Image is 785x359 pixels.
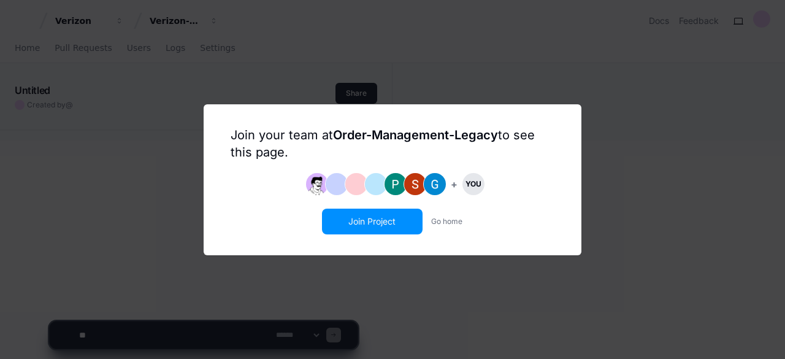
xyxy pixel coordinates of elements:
[150,15,202,27] div: Verizon-Clarify-Order-Management
[55,34,112,63] a: Pull Requests
[306,173,328,195] img: avatar
[55,44,112,52] span: Pull Requests
[231,128,535,160] span: to see this page.
[127,44,151,52] span: Users
[55,15,108,27] div: Verizon
[451,177,458,191] div: +
[27,100,73,110] span: Created by
[15,34,40,63] a: Home
[404,173,426,195] img: ACg8ocLg2_KGMaESmVdPJoxlc_7O_UeM10l1C5GIc0P9QNRQFTV7=s96-c
[66,100,73,109] span: @
[679,15,719,27] button: Feedback
[15,83,50,98] h1: Untitled
[231,128,333,142] span: Join your team at
[462,173,484,195] p: You
[431,217,462,226] button: Go home
[200,34,235,63] a: Settings
[145,10,223,32] button: Verizon-Clarify-Order-Management
[15,44,40,52] span: Home
[323,210,421,233] button: Join Project
[424,173,446,195] img: ACg8ocLgD4B0PbMnFCRezSs6CxZErLn06tF4Svvl2GU3TFAxQEAh9w=s96-c
[649,15,669,27] a: Docs
[200,44,235,52] span: Settings
[127,34,151,63] a: Users
[166,34,185,63] a: Logs
[385,173,407,195] img: ACg8ocLL3vXvdba5S5V7nChXuiKYjYAj5GQFF3QGVBb6etwgLiZA=s96-c
[335,83,377,104] button: Share
[333,128,498,142] span: Order-Management-Legacy
[166,44,185,52] span: Logs
[50,10,129,32] button: Verizon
